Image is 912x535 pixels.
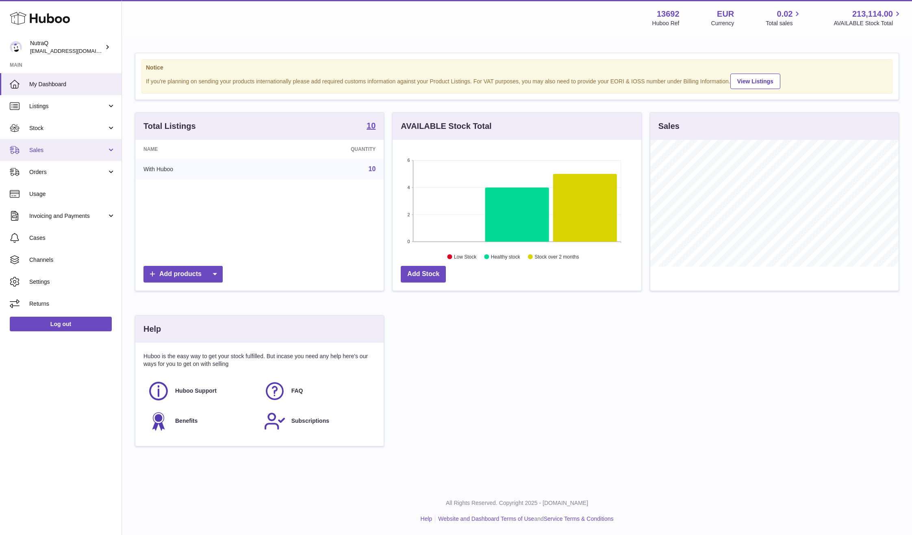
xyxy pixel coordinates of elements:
div: Huboo Ref [652,20,680,27]
a: Add Stock [401,266,446,283]
div: If you're planning on sending your products internationally please add required customs informati... [146,72,888,89]
strong: Notice [146,64,888,72]
h3: AVAILABLE Stock Total [401,121,491,132]
a: 213,114.00 AVAILABLE Stock Total [834,9,902,27]
text: 6 [408,158,410,163]
h3: Sales [658,121,680,132]
a: Subscriptions [264,410,372,432]
a: View Listings [730,74,780,89]
span: My Dashboard [29,80,115,88]
span: 0.02 [777,9,793,20]
span: [EMAIL_ADDRESS][DOMAIN_NAME] [30,48,119,54]
h3: Help [143,324,161,335]
span: Huboo Support [175,387,217,395]
span: Cases [29,234,115,242]
span: Usage [29,190,115,198]
th: Name [135,140,266,159]
a: Website and Dashboard Terms of Use [438,515,534,522]
text: 4 [408,185,410,190]
strong: EUR [717,9,734,20]
a: 0.02 Total sales [766,9,802,27]
a: Log out [10,317,112,331]
text: 2 [408,212,410,217]
h3: Total Listings [143,121,196,132]
span: Channels [29,256,115,264]
span: Settings [29,278,115,286]
th: Quantity [266,140,384,159]
a: 10 [367,122,376,131]
span: Subscriptions [291,417,329,425]
div: Currency [711,20,734,27]
strong: 10 [367,122,376,130]
span: FAQ [291,387,303,395]
a: Add products [143,266,223,283]
a: Benefits [148,410,256,432]
a: Service Terms & Conditions [544,515,614,522]
span: Orders [29,168,107,176]
a: 10 [369,165,376,172]
span: Sales [29,146,107,154]
span: Stock [29,124,107,132]
span: Invoicing and Payments [29,212,107,220]
li: and [435,515,613,523]
a: Huboo Support [148,380,256,402]
p: All Rights Reserved. Copyright 2025 - [DOMAIN_NAME] [128,499,905,507]
text: Healthy stock [491,254,521,260]
text: 0 [408,239,410,244]
span: Benefits [175,417,198,425]
p: Huboo is the easy way to get your stock fulfilled. But incase you need any help here's our ways f... [143,352,376,368]
text: Stock over 2 months [535,254,579,260]
span: Returns [29,300,115,308]
span: 213,114.00 [852,9,893,20]
strong: 13692 [657,9,680,20]
span: Total sales [766,20,802,27]
img: log@nutraq.com [10,41,22,53]
a: Help [421,515,432,522]
td: With Huboo [135,159,266,180]
text: Low Stock [454,254,477,260]
span: AVAILABLE Stock Total [834,20,902,27]
div: NutraQ [30,39,103,55]
span: Listings [29,102,107,110]
a: FAQ [264,380,372,402]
